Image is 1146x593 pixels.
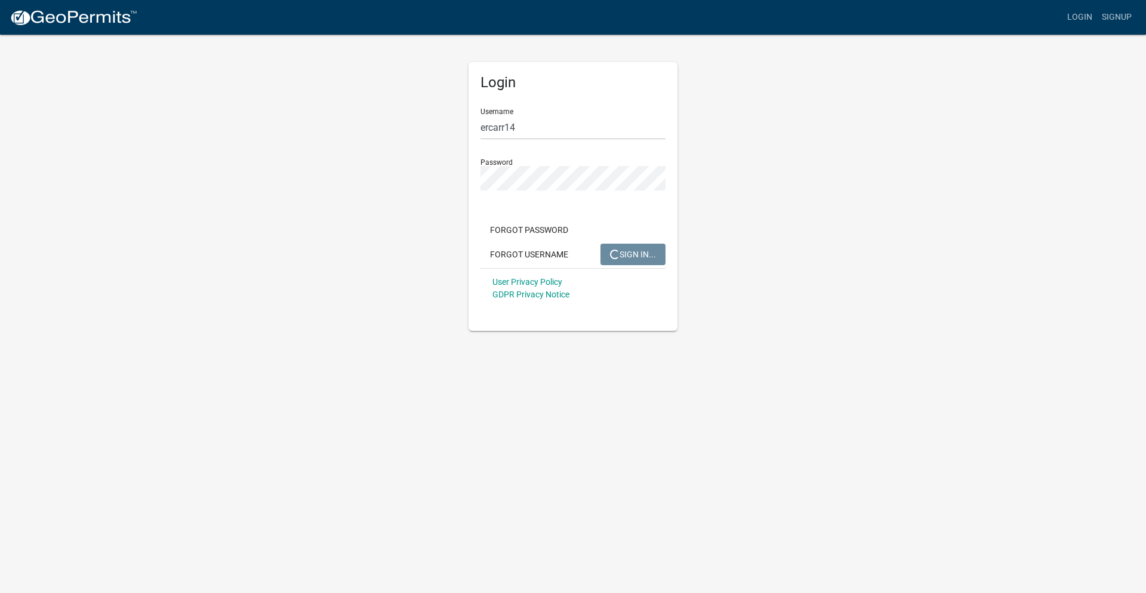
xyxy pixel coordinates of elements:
[492,290,569,299] a: GDPR Privacy Notice
[610,249,656,259] span: SIGN IN...
[480,244,578,265] button: Forgot Username
[492,277,562,287] a: User Privacy Policy
[600,244,666,265] button: SIGN IN...
[1062,6,1097,29] a: Login
[1097,6,1136,29] a: Signup
[480,219,578,241] button: Forgot Password
[480,74,666,91] h5: Login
